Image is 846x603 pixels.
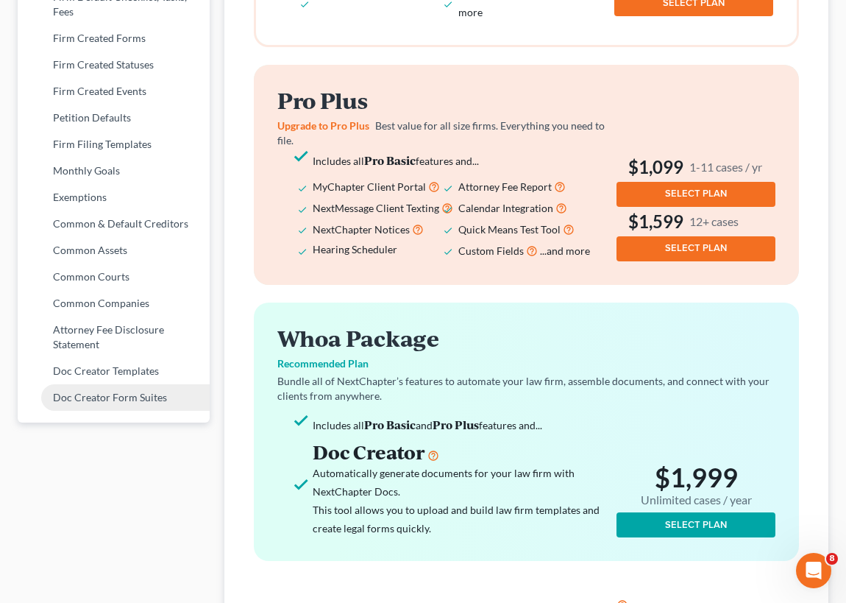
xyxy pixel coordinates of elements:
[616,182,775,207] button: SELECT PLAN
[313,501,611,537] div: This tool allows you to upload and build law firm templates and create legal forms quickly.
[540,244,590,257] span: ...and more
[10,6,38,34] button: go back
[313,464,611,501] div: Automatically generate documents for your law firm with NextChapter Docs.
[252,476,276,500] button: Send a message…
[277,374,776,403] p: Bundle all of NextChapter’s features to automate your law firm, assemble documents, and connect w...
[313,180,426,193] span: MyChapter Client Portal
[42,8,65,32] img: Profile image for Katie
[665,188,727,200] span: SELECT PLAN
[18,52,210,78] a: Firm Created Statuses
[70,482,82,494] button: Upload attachment
[458,202,553,214] span: Calendar Integration
[458,180,552,193] span: Attorney Fee Report
[277,88,611,113] h2: Pro Plus
[313,202,439,214] span: NextMessage Client Texting
[313,155,479,167] span: Includes all features and...
[24,273,148,282] div: [PERSON_NAME] • 32m ago
[18,131,210,158] a: Firm Filing Templates
[18,158,210,184] a: Monthly Goals
[23,482,35,494] button: Emoji picker
[826,553,838,565] span: 8
[18,237,210,264] a: Common Assets
[616,236,775,261] button: SELECT PLAN
[18,105,210,131] a: Petition Defaults
[616,512,775,537] button: SELECT PLAN
[458,244,524,257] span: Custom Fields
[24,125,210,152] b: 🚨ATTN: [GEOGRAPHIC_DATA] of [US_STATE]
[18,211,210,237] a: Common & Default Creditors
[665,242,727,254] span: SELECT PLAN
[71,18,177,33] p: Active in the last 15m
[313,415,611,434] li: Includes all and features and...
[18,317,210,358] a: Attorney Fee Disclosure Statement
[277,356,776,371] p: Recommended Plan
[46,482,58,494] button: Gif picker
[313,440,611,464] h3: Doc Creator
[313,223,410,236] span: NextChapter Notices
[12,116,241,270] div: 🚨ATTN: [GEOGRAPHIC_DATA] of [US_STATE]The court has added a new Credit Counseling Field that we n...
[258,6,285,32] div: Close
[12,116,282,303] div: Katie says…
[458,223,561,236] span: Quick Means Test Tool
[433,417,479,432] strong: Pro Plus
[665,519,727,531] span: SELECT PLAN
[616,155,775,179] h3: $1,099
[689,159,762,174] small: 1-11 cases / yr
[18,384,210,411] a: Doc Creator Form Suites
[616,210,775,233] h3: $1,599
[93,482,105,494] button: Start recording
[364,152,416,168] strong: Pro Basic
[13,451,282,476] textarea: Message…
[616,462,775,509] h2: $1,999
[313,243,397,255] span: Hearing Scheduler
[689,214,739,229] small: 12+ cases
[641,493,752,507] small: Unlimited cases / year
[277,326,776,350] h2: Whoa Package
[24,161,230,261] div: The court has added a new Credit Counseling Field that we need to update upon filing. Please remo...
[18,290,210,317] a: Common Companies
[71,7,167,18] h1: [PERSON_NAME]
[18,358,210,384] a: Doc Creator Templates
[18,25,210,52] a: Firm Created Forms
[18,78,210,105] a: Firm Created Events
[796,553,831,588] iframe: Intercom live chat
[277,119,369,132] span: Upgrade to Pro Plus
[364,417,416,432] strong: Pro Basic
[18,184,210,211] a: Exemptions
[18,264,210,290] a: Common Courts
[277,119,605,147] span: Best value for all size firms. Everything you need to file.
[230,6,258,34] button: Home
